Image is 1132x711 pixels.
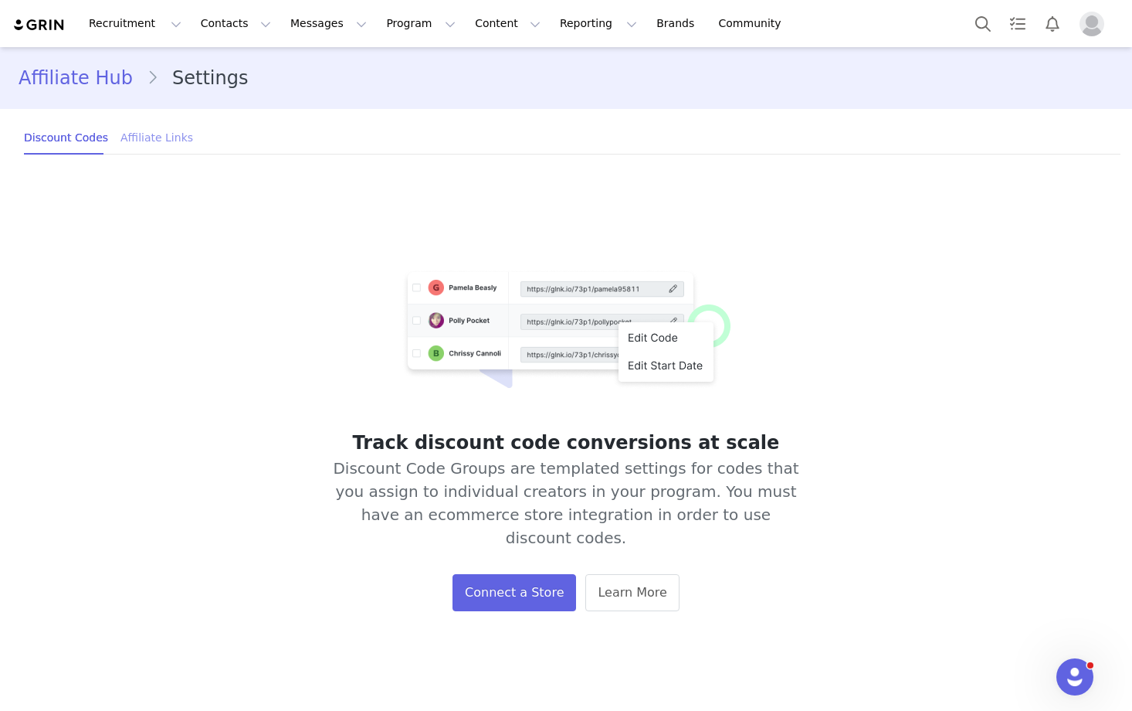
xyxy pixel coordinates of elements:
a: Learn More [585,574,679,611]
button: Program [377,6,465,41]
div: Affiliate Links [120,121,193,155]
button: Recruitment [80,6,191,41]
button: Contacts [191,6,280,41]
h1: Track discount code conversions at scale [327,429,805,457]
button: Content [466,6,550,41]
img: grin logo [12,18,66,32]
a: Affiliate Hub [19,64,147,92]
button: Connect a Store [452,574,576,611]
span: Discount Code Groups are templated settings for codes that you assign to individual creators in y... [327,457,805,549]
img: Track discount code conversions at scale [402,269,730,392]
button: Reporting [551,6,646,41]
div: Discount Codes [24,121,108,155]
button: Profile [1070,12,1120,36]
iframe: Intercom live chat [1056,658,1093,696]
button: Search [966,6,1000,41]
a: Community [710,6,798,41]
img: placeholder-profile.jpg [1079,12,1104,36]
button: Notifications [1035,6,1069,41]
a: Brands [647,6,708,41]
a: Tasks [1001,6,1035,41]
button: Messages [281,6,376,41]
